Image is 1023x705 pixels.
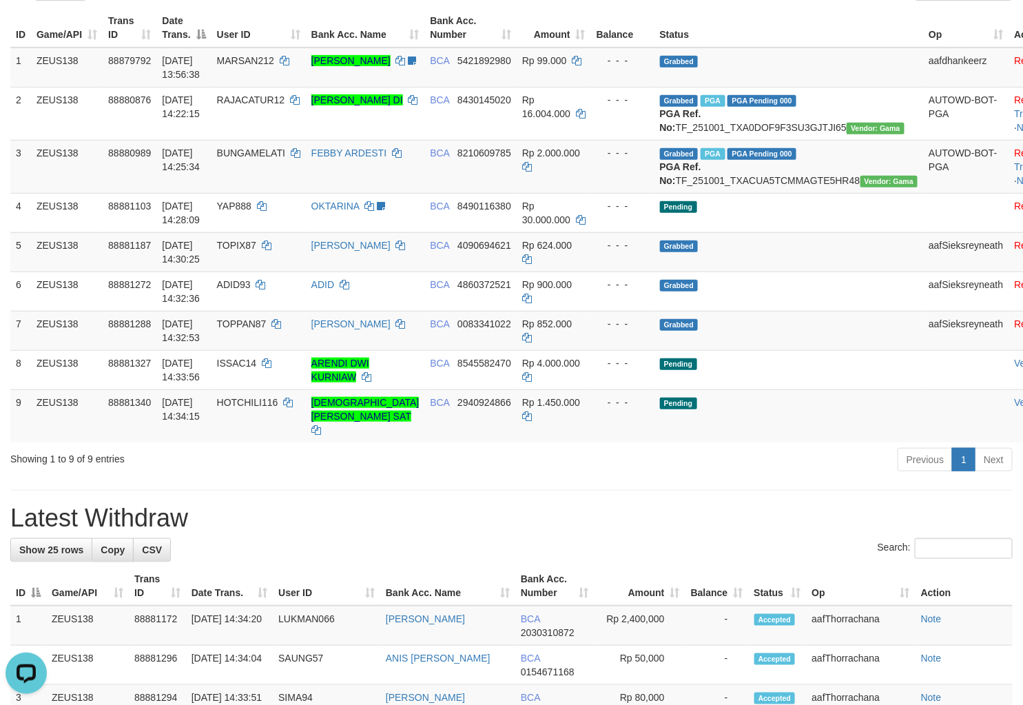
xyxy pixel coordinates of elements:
[31,8,103,48] th: Game/API: activate to sort column ascending
[921,613,942,624] a: Note
[129,566,186,606] th: Trans ID: activate to sort column ascending
[31,87,103,140] td: ZEUS138
[517,8,591,48] th: Amount: activate to sort column ascending
[217,201,251,212] span: YAP888
[685,606,749,646] td: -
[311,201,360,212] a: OKTARINA
[108,279,151,290] span: 88881272
[923,232,1009,272] td: aafSieksreyneath
[217,147,285,159] span: BUNGAMELATI
[591,8,654,48] th: Balance
[273,566,380,606] th: User ID: activate to sort column ascending
[386,692,465,703] a: [PERSON_NAME]
[156,8,211,48] th: Date Trans.: activate to sort column descending
[847,123,905,134] span: Vendor URL: https://trx31.1velocity.biz
[46,646,129,685] td: ZEUS138
[6,6,47,47] button: Open LiveChat chat widget
[594,566,685,606] th: Amount: activate to sort column ascending
[597,93,649,107] div: - - -
[311,147,386,159] a: FEBBY ARDESTI
[46,606,129,646] td: ZEUS138
[10,8,31,48] th: ID
[660,201,697,213] span: Pending
[660,95,699,107] span: Grabbed
[685,646,749,685] td: -
[386,613,465,624] a: [PERSON_NAME]
[10,48,31,88] td: 1
[521,692,540,703] span: BCA
[10,193,31,232] td: 4
[522,397,580,408] span: Rp 1.450.000
[92,538,134,562] a: Copy
[515,566,594,606] th: Bank Acc. Number: activate to sort column ascending
[162,94,200,119] span: [DATE] 14:22:15
[311,397,420,422] a: [DEMOGRAPHIC_DATA][PERSON_NAME] SAT
[311,318,391,329] a: [PERSON_NAME]
[430,201,449,212] span: BCA
[660,56,699,68] span: Grabbed
[430,397,449,408] span: BCA
[660,108,701,133] b: PGA Ref. No:
[701,95,725,107] span: Marked by aafnoeunsreypich
[975,448,1013,471] a: Next
[522,147,580,159] span: Rp 2.000.000
[108,147,151,159] span: 88880989
[10,447,416,466] div: Showing 1 to 9 of 9 entries
[522,201,570,225] span: Rp 30.000.000
[860,176,918,187] span: Vendor URL: https://trx31.1velocity.biz
[878,538,1013,559] label: Search:
[162,318,200,343] span: [DATE] 14:32:53
[430,240,449,251] span: BCA
[522,318,572,329] span: Rp 852.000
[142,544,162,555] span: CSV
[162,147,200,172] span: [DATE] 14:25:34
[31,232,103,272] td: ZEUS138
[186,606,273,646] td: [DATE] 14:34:20
[162,358,200,382] span: [DATE] 14:33:56
[727,95,796,107] span: PGA Pending
[754,693,796,704] span: Accepted
[521,613,540,624] span: BCA
[10,272,31,311] td: 6
[457,94,511,105] span: Copy 8430145020 to clipboard
[597,356,649,370] div: - - -
[101,544,125,555] span: Copy
[217,55,274,66] span: MARSAN212
[311,358,369,382] a: ARENDI DWI KURNIAW
[380,566,515,606] th: Bank Acc. Name: activate to sort column ascending
[597,396,649,409] div: - - -
[10,566,46,606] th: ID: activate to sort column descending
[522,55,567,66] span: Rp 99.000
[660,241,699,252] span: Grabbed
[654,87,924,140] td: TF_251001_TXA0DOF9F3SU3GJTJI65
[457,358,511,369] span: Copy 8545582470 to clipboard
[217,318,267,329] span: TOPPAN87
[10,504,1013,532] h1: Latest Withdraw
[31,140,103,193] td: ZEUS138
[273,606,380,646] td: LUKMAN066
[915,538,1013,559] input: Search:
[162,240,200,265] span: [DATE] 14:30:25
[31,389,103,442] td: ZEUS138
[108,318,151,329] span: 88881288
[108,358,151,369] span: 88881327
[660,148,699,160] span: Grabbed
[807,566,916,606] th: Op: activate to sort column ascending
[807,606,916,646] td: aafThorrachana
[522,240,572,251] span: Rp 624.000
[46,566,129,606] th: Game/API: activate to sort column ascending
[10,311,31,350] td: 7
[457,279,511,290] span: Copy 4860372521 to clipboard
[386,653,490,664] a: ANIS [PERSON_NAME]
[521,627,575,638] span: Copy 2030310872 to clipboard
[457,55,511,66] span: Copy 5421892980 to clipboard
[273,646,380,685] td: SAUNG57
[594,646,685,685] td: Rp 50,000
[31,350,103,389] td: ZEUS138
[898,448,953,471] a: Previous
[186,646,273,685] td: [DATE] 14:34:04
[129,606,186,646] td: 88881172
[923,87,1009,140] td: AUTOWD-BOT-PGA
[923,8,1009,48] th: Op: activate to sort column ascending
[654,8,924,48] th: Status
